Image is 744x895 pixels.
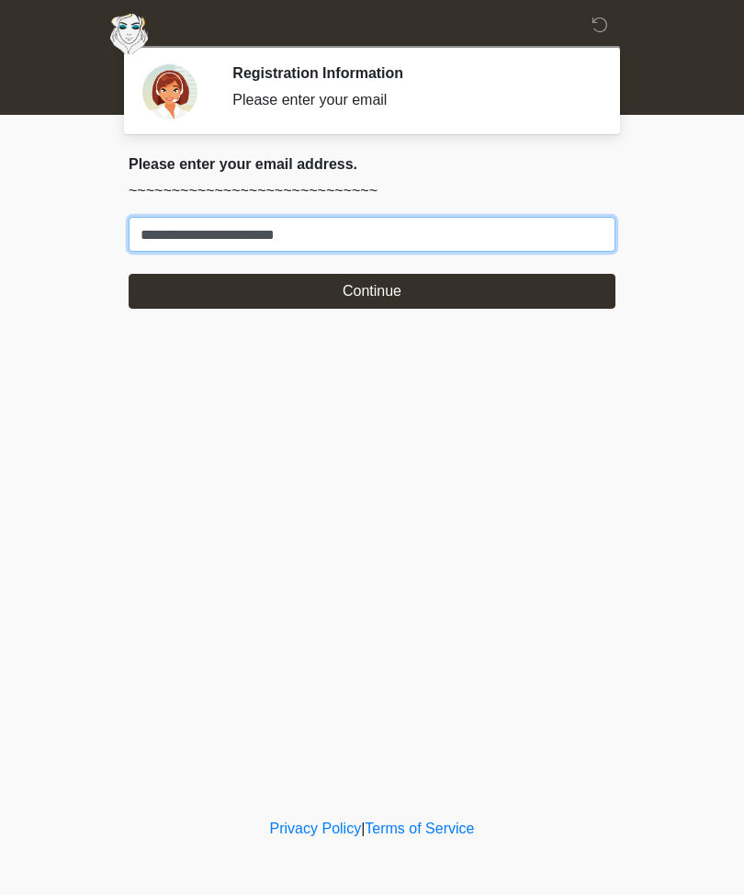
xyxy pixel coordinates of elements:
[232,64,588,82] h2: Registration Information
[129,274,615,309] button: Continue
[270,821,362,836] a: Privacy Policy
[129,180,615,202] p: ~~~~~~~~~~~~~~~~~~~~~~~~~~~~~
[129,155,615,173] h2: Please enter your email address.
[361,821,365,836] a: |
[232,89,588,111] div: Please enter your email
[110,14,148,54] img: Aesthetically Yours Wellness Spa Logo
[365,821,474,836] a: Terms of Service
[142,64,197,119] img: Agent Avatar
